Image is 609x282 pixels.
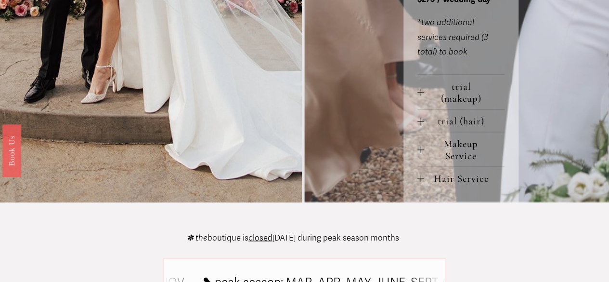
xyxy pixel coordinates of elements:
span: closed [248,232,272,242]
span: Makeup Service [424,138,505,162]
button: trial (makeup) [417,75,505,109]
p: boutique is [DATE] during peak season months [187,234,399,242]
button: trial (hair) [417,109,505,132]
span: trial (makeup) [424,81,505,105]
em: ✽ the [187,232,207,242]
a: Book Us [2,124,21,176]
span: Hair Service [424,173,505,185]
span: trial (hair) [424,115,505,127]
button: Hair Service [417,167,505,189]
button: Makeup Service [417,132,505,166]
em: *two additional services required (3 total) to book [417,17,488,57]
